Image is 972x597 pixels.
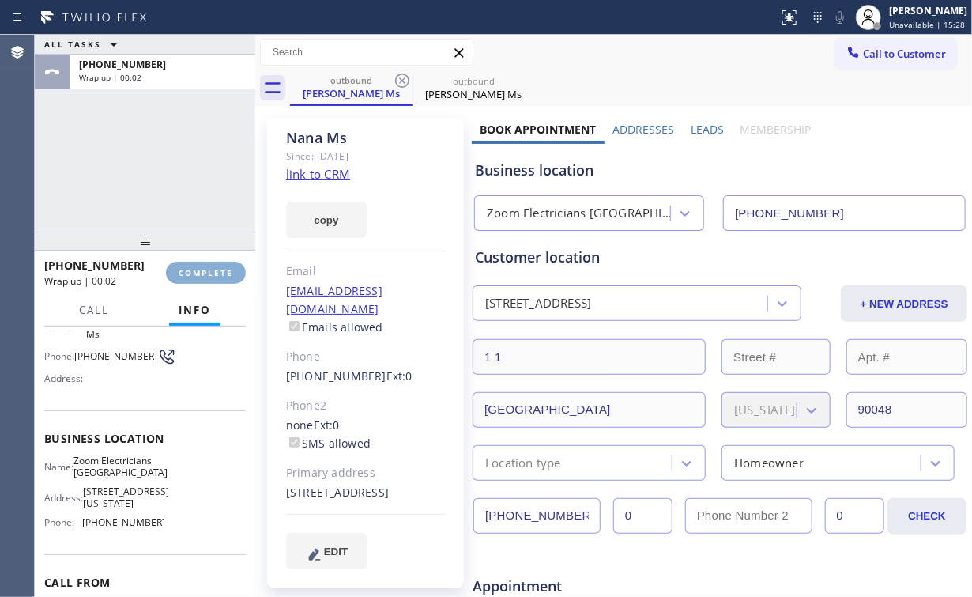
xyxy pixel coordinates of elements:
button: Call to Customer [835,39,956,69]
div: [STREET_ADDRESS] [485,295,591,313]
input: SMS allowed [289,437,300,448]
input: Phone Number 2 [685,498,812,534]
div: Primary address [286,464,446,482]
button: ALL TASKS [35,35,133,54]
div: [STREET_ADDRESS] [286,484,446,502]
span: Phone: [44,516,82,528]
span: Address: [44,492,83,504]
span: [PERSON_NAME] Ms [86,316,165,341]
span: Info [179,303,211,317]
label: Book Appointment [480,122,597,137]
input: Search [261,40,473,65]
a: [EMAIL_ADDRESS][DOMAIN_NAME] [286,283,382,316]
input: City [473,392,706,428]
a: [PHONE_NUMBER] [286,368,386,384]
span: ALL TASKS [44,39,101,50]
span: [STREET_ADDRESS][US_STATE] [83,486,169,510]
span: Call to Customer [863,47,946,61]
span: Ext: 0 [386,368,413,384]
input: Phone Number [723,195,966,231]
div: Nana Ms [292,70,411,104]
div: Phone2 [286,397,446,415]
div: outbound [292,74,411,86]
span: Name: [44,322,86,334]
span: Wrap up | 00:02 [44,274,116,288]
input: Ext. [613,498,672,534]
input: ZIP [846,392,968,428]
div: Nana Ms [286,129,446,147]
span: Business location [44,431,246,446]
input: Address [473,339,706,375]
button: Info [169,295,220,326]
div: Business location [475,160,965,181]
span: Call [79,303,109,317]
div: Since: [DATE] [286,147,446,165]
div: Homeowner [734,454,804,472]
span: Wrap up | 00:02 [79,72,141,83]
span: Appointment [473,576,635,597]
span: Zoom Electricians [GEOGRAPHIC_DATA] [73,455,168,479]
span: [PHONE_NUMBER] [79,58,166,71]
input: Ext. 2 [825,498,884,534]
div: none [286,417,446,453]
div: Location type [485,454,561,472]
div: Phone [286,348,446,366]
span: Unavailable | 15:28 [889,19,965,30]
input: Apt. # [846,339,968,375]
button: + NEW ADDRESS [841,285,967,322]
span: [PHONE_NUMBER] [74,350,157,362]
span: Phone: [44,350,74,362]
button: COMPLETE [166,262,246,284]
button: Call [70,295,119,326]
input: Street # [721,339,831,375]
input: Emails allowed [289,321,300,331]
button: EDIT [286,533,367,569]
span: Ext: 0 [314,418,340,433]
label: Leads [691,122,724,137]
div: [PERSON_NAME] Ms [414,87,533,101]
div: Zoom Electricians [GEOGRAPHIC_DATA] [487,205,672,223]
div: outbound [414,75,533,87]
span: Call From [44,575,246,590]
div: Email [286,263,446,281]
span: Name: [44,461,73,473]
span: Address: [44,372,86,384]
div: [PERSON_NAME] Ms [292,86,411,100]
label: Emails allowed [286,319,383,334]
span: EDIT [324,546,348,557]
a: link to CRM [286,166,350,182]
span: [PHONE_NUMBER] [44,258,145,273]
span: COMPLETE [179,267,233,278]
label: Addresses [612,122,674,137]
div: [PERSON_NAME] [889,4,967,17]
button: copy [286,202,367,238]
div: Nana Ms [414,70,533,106]
button: Mute [829,6,851,28]
input: Phone Number [473,498,601,534]
label: SMS allowed [286,436,371,451]
div: Customer location [475,247,965,268]
button: CHECK [887,498,967,535]
label: Membership [740,122,812,137]
span: [PHONE_NUMBER] [82,516,165,528]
